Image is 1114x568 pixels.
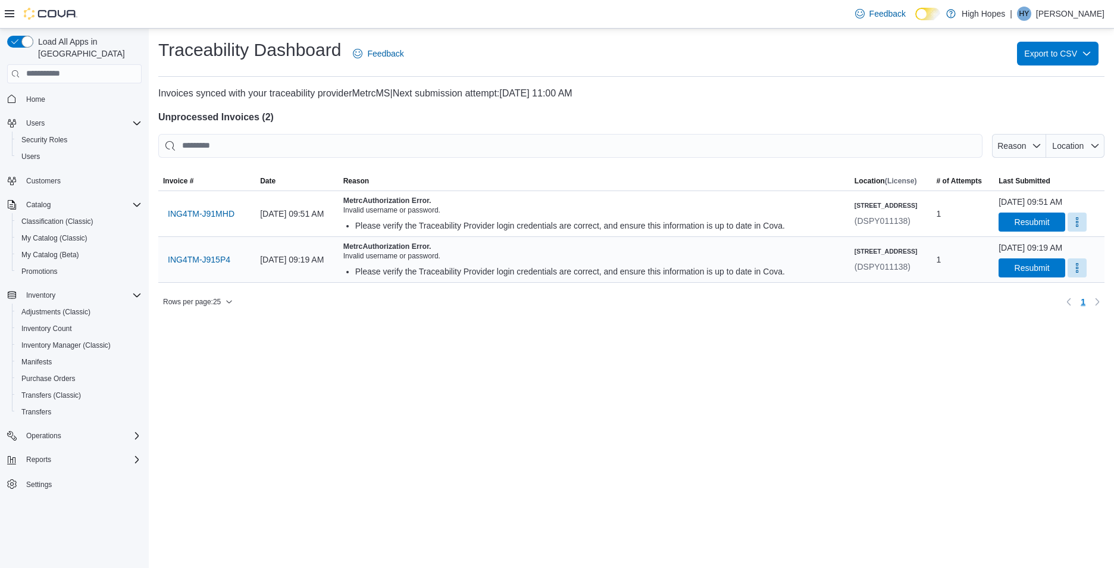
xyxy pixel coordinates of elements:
span: Customers [26,176,61,186]
span: Export to CSV [1024,42,1091,65]
a: Adjustments (Classic) [17,305,95,319]
button: More [1068,213,1087,232]
button: Settings [2,475,146,492]
span: Classification (Classic) [17,214,142,229]
button: Next page [1090,295,1104,309]
span: Invoice # [163,176,193,186]
h1: Traceability Dashboard [158,38,341,62]
p: | [1010,7,1012,21]
a: Purchase Orders [17,372,80,386]
span: Settings [21,476,142,491]
span: Classification (Classic) [21,217,93,226]
span: 1 [937,252,941,267]
button: Promotions [12,263,146,280]
button: Purchase Orders [12,370,146,387]
span: Load All Apps in [GEOGRAPHIC_DATA] [33,36,142,60]
span: Operations [26,431,61,441]
span: Home [26,95,45,104]
button: Manifests [12,354,146,370]
button: Page 1 of 1 [1076,292,1090,311]
span: (DSPY011138) [855,262,910,271]
ul: Pagination for table: [1076,292,1090,311]
button: Home [2,90,146,108]
span: Inventory Count [17,322,142,336]
button: ING4TM-J915P4 [163,248,235,271]
button: Rows per page:25 [158,295,237,309]
span: (DSPY011138) [855,216,910,226]
button: Users [2,115,146,132]
p: [PERSON_NAME] [1036,7,1104,21]
span: Purchase Orders [21,374,76,383]
span: Inventory [21,288,142,302]
span: Resubmit [1015,262,1050,274]
span: Last Submitted [999,176,1050,186]
span: Reports [26,455,51,464]
span: ING4TM-J915P4 [168,254,230,266]
button: Operations [21,429,66,443]
button: Transfers (Classic) [12,387,146,404]
input: Dark Mode [915,8,940,20]
span: Resubmit [1015,216,1050,228]
a: Inventory Manager (Classic) [17,338,115,352]
span: (License) [885,177,917,185]
nav: Pagination for table: [1062,292,1104,311]
h5: Metrc Authorization Error. [343,242,845,251]
span: Manifests [21,357,52,367]
span: Feedback [869,8,906,20]
div: [DATE] 09:51 AM [999,196,1062,208]
span: Next submission attempt: [393,88,500,98]
div: Please verify the Traceability Provider login credentials are correct, and ensure this informatio... [355,220,845,232]
a: Transfers [17,405,56,419]
button: Reason [992,134,1046,158]
button: My Catalog (Classic) [12,230,146,246]
span: My Catalog (Classic) [17,231,142,245]
nav: Complex example [7,86,142,524]
span: Inventory Manager (Classic) [17,338,142,352]
a: Inventory Count [17,322,77,336]
span: Catalog [26,200,51,210]
span: Location (License) [855,176,917,186]
a: Classification (Classic) [17,214,98,229]
button: Users [12,148,146,165]
a: Promotions [17,264,62,279]
button: Inventory Count [12,320,146,337]
a: Security Roles [17,133,72,147]
button: Date [255,171,339,191]
a: My Catalog (Beta) [17,248,84,262]
button: Operations [2,427,146,444]
button: Adjustments (Classic) [12,304,146,320]
button: Users [21,116,49,130]
p: Invoices synced with your traceability provider MetrcMS | [DATE] 11:00 AM [158,86,1104,101]
button: Inventory [21,288,60,302]
span: 1 [1081,296,1085,308]
button: Inventory Manager (Classic) [12,337,146,354]
img: Cova [24,8,77,20]
span: Reason [343,176,369,186]
span: Reports [21,452,142,467]
button: Resubmit [999,258,1065,277]
span: Feedback [367,48,403,60]
span: Inventory Count [21,324,72,333]
a: Users [17,149,45,164]
div: Invalid username or password. [343,251,845,261]
span: 1 [937,207,941,221]
a: Settings [21,478,57,492]
span: Home [21,92,142,107]
a: Home [21,92,50,107]
button: Security Roles [12,132,146,148]
a: Feedback [850,2,910,26]
span: Security Roles [17,133,142,147]
button: Location [1046,134,1104,158]
h4: Unprocessed Invoices ( 2 ) [158,110,1104,124]
span: Transfers (Classic) [21,391,81,400]
button: Catalog [2,196,146,213]
a: Transfers (Classic) [17,388,86,402]
span: Inventory Manager (Classic) [21,341,111,350]
span: Customers [21,173,142,188]
span: Users [17,149,142,164]
span: Transfers [17,405,142,419]
button: More [1068,258,1087,277]
span: Promotions [17,264,142,279]
button: Previous page [1062,295,1076,309]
